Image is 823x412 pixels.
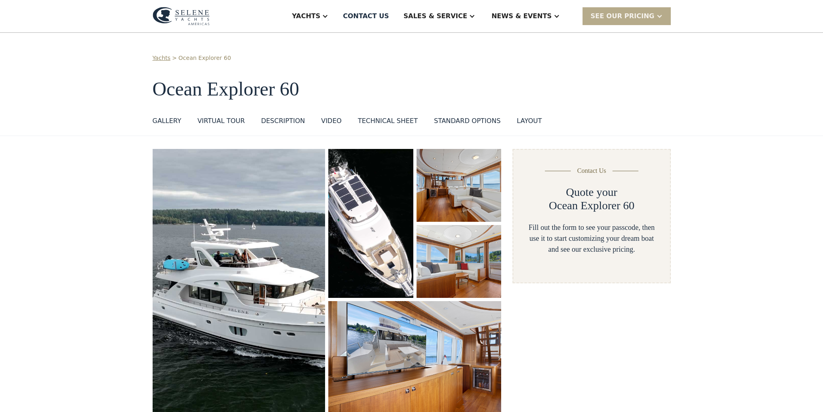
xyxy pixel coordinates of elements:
[491,11,552,21] div: News & EVENTS
[198,116,245,129] a: VIRTUAL TOUR
[292,11,320,21] div: Yachts
[577,166,606,176] div: Contact Us
[358,116,418,129] a: Technical sheet
[153,79,671,100] h1: Ocean Explorer 60
[566,185,617,199] h2: Quote your
[321,116,342,129] a: VIDEO
[404,11,467,21] div: Sales & Service
[179,54,231,62] a: Ocean Explorer 60
[434,116,501,126] div: standard options
[358,116,418,126] div: Technical sheet
[153,116,181,129] a: GALLERY
[172,54,177,62] div: >
[153,7,210,25] img: logo
[434,116,501,129] a: standard options
[153,116,181,126] div: GALLERY
[261,116,305,126] div: DESCRIPTION
[343,11,389,21] div: Contact US
[526,222,657,255] div: Fill out the form to see your passcode, then use it to start customizing your dream boat and see ...
[153,54,171,62] a: Yachts
[321,116,342,126] div: VIDEO
[591,11,655,21] div: SEE Our Pricing
[517,116,542,126] div: layout
[549,199,634,212] h2: Ocean Explorer 60
[198,116,245,126] div: VIRTUAL TOUR
[261,116,305,129] a: DESCRIPTION
[517,116,542,129] a: layout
